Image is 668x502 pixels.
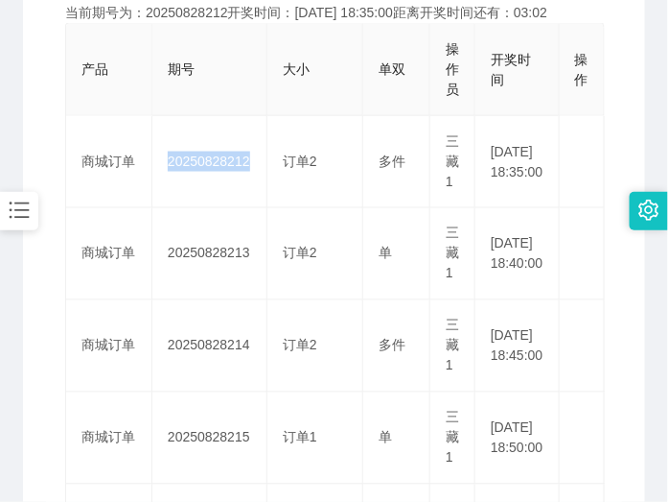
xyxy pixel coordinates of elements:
[66,116,152,208] td: 商城订单
[379,154,405,169] span: 多件
[152,393,267,485] td: 20250828215
[66,208,152,300] td: 商城订单
[475,208,560,300] td: [DATE] 18:40:00
[379,246,392,261] span: 单
[430,393,475,485] td: 三藏1
[283,338,317,353] span: 订单2
[379,61,405,77] span: 单双
[283,61,310,77] span: 大小
[65,3,603,23] div: 当前期号为：20250828212开奖时间：[DATE] 18:35:00距离开奖时间还有：03:02
[168,61,195,77] span: 期号
[575,52,588,87] span: 操作
[430,208,475,300] td: 三藏1
[430,116,475,208] td: 三藏1
[475,393,560,485] td: [DATE] 18:50:00
[152,208,267,300] td: 20250828213
[379,430,392,445] span: 单
[283,430,317,445] span: 订单1
[152,116,267,208] td: 20250828212
[446,41,459,97] span: 操作员
[283,154,317,169] span: 订单2
[638,200,659,221] i: 图标： 设置
[379,338,405,353] span: 多件
[152,300,267,393] td: 20250828214
[475,300,560,393] td: [DATE] 18:45:00
[66,300,152,393] td: 商城订单
[66,393,152,485] td: 商城订单
[7,198,32,223] i: 图标： 条形图
[491,52,531,87] span: 开奖时间
[81,61,108,77] span: 产品
[430,300,475,393] td: 三藏1
[475,116,560,208] td: [DATE] 18:35:00
[283,246,317,261] span: 订单2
